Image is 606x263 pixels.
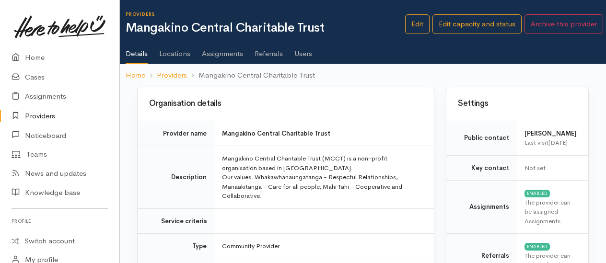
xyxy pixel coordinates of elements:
[126,70,145,81] a: Home
[446,121,517,155] td: Public contact
[524,190,550,197] div: ENABLED
[548,138,568,147] time: [DATE]
[432,14,522,34] a: Edit capacity and status
[214,146,434,209] td: Mangakino Central Charitable Trust (MCCT) is a non-profit organisation based in [GEOGRAPHIC_DATA]...
[446,155,517,181] td: Key contact
[446,181,517,234] td: Assignments
[524,198,577,226] div: The provider can be assigned Assignments
[157,70,187,81] a: Providers
[524,129,577,137] b: [PERSON_NAME]
[126,37,148,65] a: Details
[214,234,434,259] td: Community Provider
[405,14,430,34] a: Edit
[187,70,315,81] li: Mangakino Central Charitable Trust
[159,37,190,64] a: Locations
[524,138,577,148] div: Last visit
[138,208,214,234] td: Service criteria
[138,121,214,146] td: Provider name
[126,11,405,17] h6: Providers
[222,129,330,137] b: Mangakino Central Charitable Trust
[12,215,108,228] h6: Profile
[458,99,577,108] h3: Settings
[524,163,577,173] div: Not set
[138,146,214,209] td: Description
[202,37,243,64] a: Assignments
[524,243,550,251] div: ENABLED
[126,21,405,35] h1: Mangakino Central Charitable Trust
[138,234,214,259] td: Type
[149,99,422,108] h3: Organisation details
[294,37,312,64] a: Users
[524,14,603,34] button: Archive this provider
[255,37,283,64] a: Referrals
[120,64,606,87] nav: breadcrumb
